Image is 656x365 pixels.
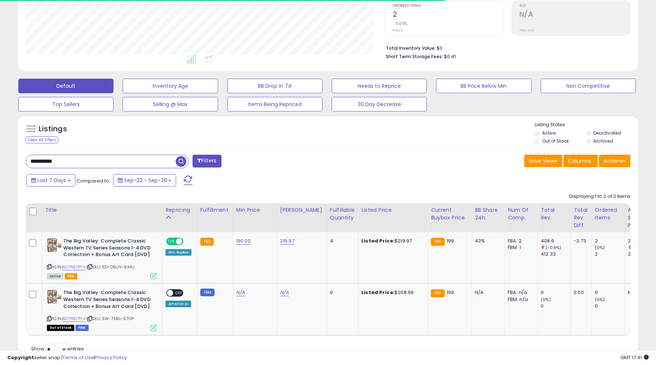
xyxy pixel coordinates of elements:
span: Columns [568,157,591,165]
div: Ordered Items [595,206,622,222]
span: All listings currently available for purchase on Amazon [47,273,64,279]
span: FBM [75,325,89,331]
div: BB Share 24h. [475,206,502,222]
div: Total Rev. Diff. [574,206,589,229]
strong: Copyright [7,354,34,361]
div: 0 [541,289,570,296]
span: Show: entries [31,345,84,352]
div: Displaying 1 to 2 of 2 items [569,193,630,200]
small: Prev: N/A [519,28,534,33]
small: Prev: 2 [393,28,403,33]
li: $0 [386,43,625,52]
b: Listed Price: [361,289,395,296]
div: Total Rev. [541,206,567,222]
button: Columns [563,155,598,167]
button: Filters [193,155,221,168]
span: Compared to: [77,177,110,184]
div: [PERSON_NAME] [280,206,324,214]
div: Listed Price [361,206,425,214]
div: 0 [330,289,353,296]
button: BB Drop in 7d [227,79,323,93]
a: B07P167PY4 [62,316,85,322]
div: 0 [541,303,570,309]
span: 2025-10-7 17:41 GMT [620,354,649,361]
b: Short Term Storage Fees: [386,53,443,60]
small: FBA [431,289,444,297]
small: (0%) [595,297,605,302]
button: Non Competitive [541,79,636,93]
div: 412.33 [541,251,570,257]
div: FBA: 2 [508,238,532,244]
small: FBM [200,289,215,296]
button: Sep-22 - Sep-28 [113,174,176,187]
h2: N/A [519,10,630,20]
button: Top Sellers [18,97,113,112]
button: Actions [599,155,630,167]
a: B07P167PY4 [62,264,85,270]
div: FBM: 1 [508,244,532,251]
div: FBA: n/a [508,289,532,296]
span: Sep-22 - Sep-28 [124,177,167,184]
div: FBM: n/a [508,296,532,303]
button: 30 Day Decrease [332,97,427,112]
div: $219.97 [361,238,422,244]
button: Last 7 Days [26,174,75,187]
div: N/A [475,289,499,296]
small: (-0.9%) [545,245,561,251]
div: Win BuyBox [165,249,191,256]
a: 219.97 [280,237,294,245]
button: BB Price Below Min [436,79,531,93]
div: 0 [595,303,625,309]
div: 42% [475,238,499,244]
div: 0 [595,289,625,296]
h5: Listings [39,124,67,134]
div: seller snap | | [7,354,127,361]
span: ON [167,238,176,245]
div: Num of Comp. [508,206,534,222]
a: Privacy Policy [95,354,127,361]
a: 190.00 [236,237,251,245]
div: Fulfillment [200,206,230,214]
span: OFF [173,290,185,296]
b: The Big Valley: Complete Classic Western TV Series Seasons 1-4 DVD Collection + Bonus Art Card [DVD] [63,238,152,260]
label: Out of Stock [542,138,569,144]
span: FBA [65,273,77,279]
span: $0.41 [444,53,456,60]
span: OFF [182,238,194,245]
div: ASIN: [47,238,157,278]
span: All listings that are currently out of stock and unavailable for purchase on Amazon [47,325,74,331]
span: | SKU: 5W-7MEL-57OP [86,316,134,321]
button: Inventory Age [123,79,218,93]
div: 4 [330,238,353,244]
img: 61eR1ElVAAL._SL40_.jpg [47,238,61,252]
div: Title [45,206,159,214]
h2: 2 [393,10,503,20]
small: FBA [200,238,214,246]
span: ROI [519,4,630,8]
div: Repricing [165,206,194,214]
div: 2 [595,238,625,244]
b: The Big Valley: Complete Classic Western TV Series Seasons 1-4 DVD Collection + Bonus Art Card [DVD] [63,289,152,312]
small: (0%) [595,245,605,251]
span: Last 7 Days [37,177,66,184]
a: N/A [236,289,245,296]
a: Terms of Use [63,354,94,361]
div: 2 [595,251,625,257]
small: 0.00% [393,21,407,26]
button: Selling @ Max [123,97,218,112]
span: Ordered Items [393,4,503,8]
small: (0%) [541,297,551,302]
div: Current Buybox Price [431,206,469,222]
label: Deactivated [593,130,621,136]
div: Clear All Filters [26,136,58,143]
div: 0.00 [574,289,586,296]
div: $208.99 [361,289,422,296]
label: Archived [593,138,613,144]
span: 199 [447,237,454,244]
a: N/A [280,289,289,296]
div: 408.6 [541,238,570,244]
button: Save View [524,155,562,167]
b: Total Inventory Value: [386,45,436,51]
div: N/A [628,289,652,296]
div: -3.73 [574,238,586,244]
